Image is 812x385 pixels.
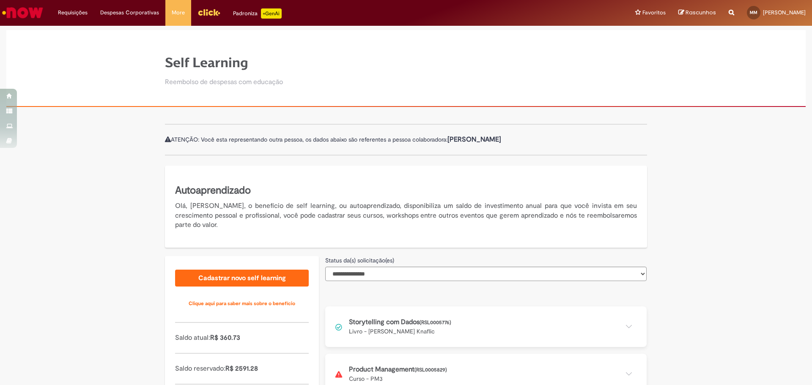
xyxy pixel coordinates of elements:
[175,183,637,198] h5: Autoaprendizado
[175,333,309,343] p: Saldo atual:
[686,8,716,16] span: Rascunhos
[172,8,185,17] span: More
[165,124,647,156] div: ATENÇÃO: Você esta representando outra pessoa, os dados abaixo são referentes a pessoa colaboradora:
[261,8,282,19] p: +GenAi
[100,8,159,17] span: Despesas Corporativas
[763,9,806,16] span: [PERSON_NAME]
[325,256,394,265] label: Status da(s) solicitação(es)
[233,8,282,19] div: Padroniza
[210,333,240,342] span: R$ 360.73
[165,79,283,86] h2: Reembolso de despesas com educação
[1,4,44,21] img: ServiceNow
[175,295,309,312] a: Clique aqui para saber mais sobre o benefício
[175,364,309,374] p: Saldo reservado:
[447,135,501,144] b: [PERSON_NAME]
[198,6,220,19] img: click_logo_yellow_360x200.png
[750,10,757,15] span: MM
[642,8,666,17] span: Favoritos
[175,201,637,230] p: Olá, [PERSON_NAME], o benefício de self learning, ou autoaprendizado, disponibiliza um saldo de i...
[58,8,88,17] span: Requisições
[175,270,309,287] a: Cadastrar novo self learning
[165,55,283,70] h1: Self Learning
[225,364,258,373] span: R$ 2591.28
[678,9,716,17] a: Rascunhos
